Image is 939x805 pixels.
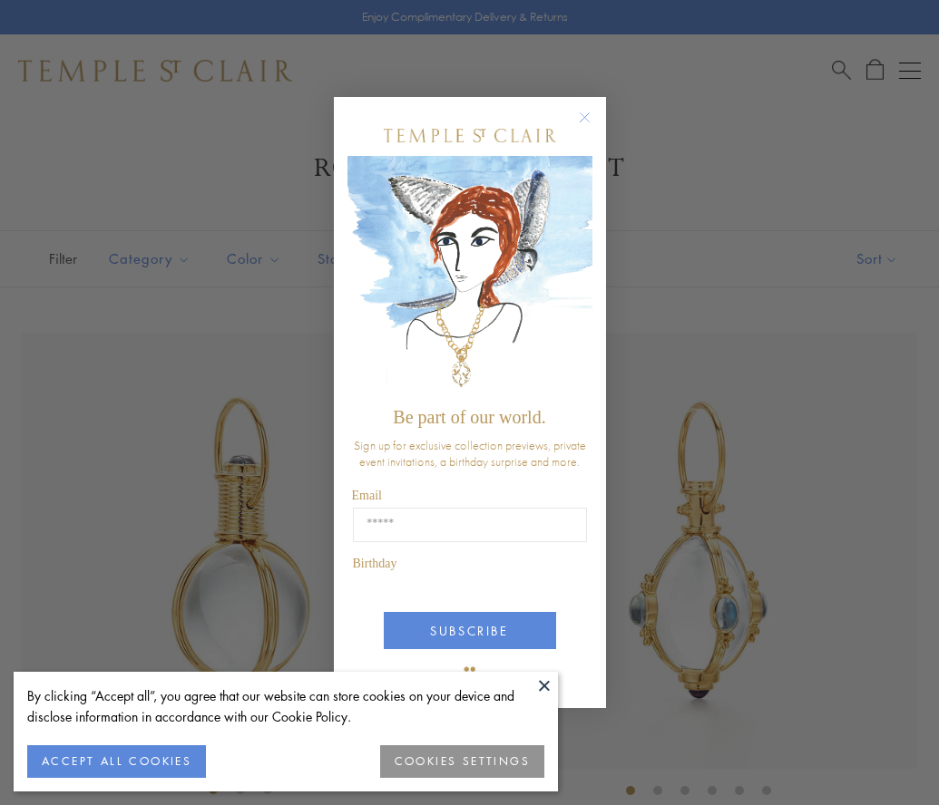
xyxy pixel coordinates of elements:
span: Sign up for exclusive collection previews, private event invitations, a birthday surprise and more. [354,437,586,470]
button: ACCEPT ALL COOKIES [27,745,206,778]
span: Be part of our world. [393,407,545,427]
img: c4a9eb12-d91a-4d4a-8ee0-386386f4f338.jpeg [347,156,592,398]
img: Temple St. Clair [384,129,556,142]
span: Email [352,489,382,502]
button: SUBSCRIBE [384,612,556,649]
input: Email [353,508,587,542]
button: Close dialog [582,115,605,138]
button: COOKIES SETTINGS [380,745,544,778]
img: TSC [452,654,488,690]
div: By clicking “Accept all”, you agree that our website can store cookies on your device and disclos... [27,685,544,727]
span: Birthday [353,557,397,570]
